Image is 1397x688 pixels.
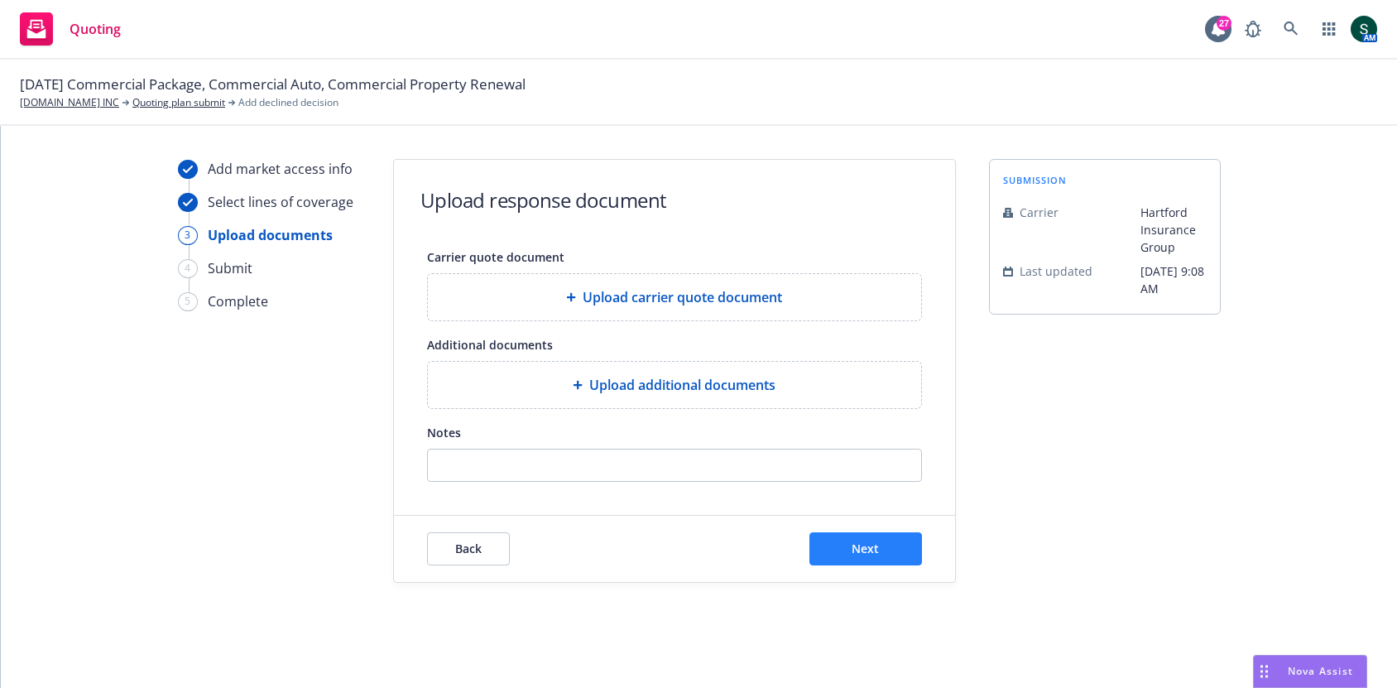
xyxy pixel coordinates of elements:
div: 3 [178,226,198,245]
div: Upload carrier quote document [427,273,922,321]
span: Back [455,541,482,556]
span: [DATE] 9:08 AM [1140,262,1207,297]
div: 27 [1217,16,1231,31]
span: submission [1003,173,1067,187]
span: [DATE] Commercial Package, Commercial Auto, Commercial Property Renewal [20,74,526,95]
a: [DOMAIN_NAME] INC [20,95,119,110]
span: Carrier [1020,204,1059,221]
span: Upload additional documents [589,375,775,395]
span: Upload carrier quote document [583,287,782,307]
img: photo [1351,16,1377,42]
span: Hartford Insurance Group [1140,204,1207,256]
div: Add market access info [208,159,353,179]
span: Nova Assist [1288,664,1353,678]
a: Quoting plan submit [132,95,225,110]
div: Upload documents [208,225,333,245]
h1: Upload response document [420,186,667,214]
div: Submit [208,258,252,278]
span: Notes [427,425,461,440]
a: Report a Bug [1236,12,1270,46]
span: Last updated [1020,262,1092,280]
div: Select lines of coverage [208,192,353,212]
div: Upload additional documents [427,361,922,409]
button: Nova Assist [1253,655,1367,688]
button: Next [809,532,922,565]
a: Quoting [13,6,127,52]
span: Carrier quote document [427,249,564,265]
span: Additional documents [427,337,553,353]
button: Back [427,532,510,565]
div: Drag to move [1254,656,1275,687]
div: 5 [178,292,198,311]
a: Switch app [1313,12,1346,46]
span: Next [852,541,879,556]
span: Add declined decision [238,95,338,110]
div: Complete [208,291,268,311]
span: Quoting [70,22,121,36]
a: Search [1275,12,1308,46]
div: 4 [178,259,198,278]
